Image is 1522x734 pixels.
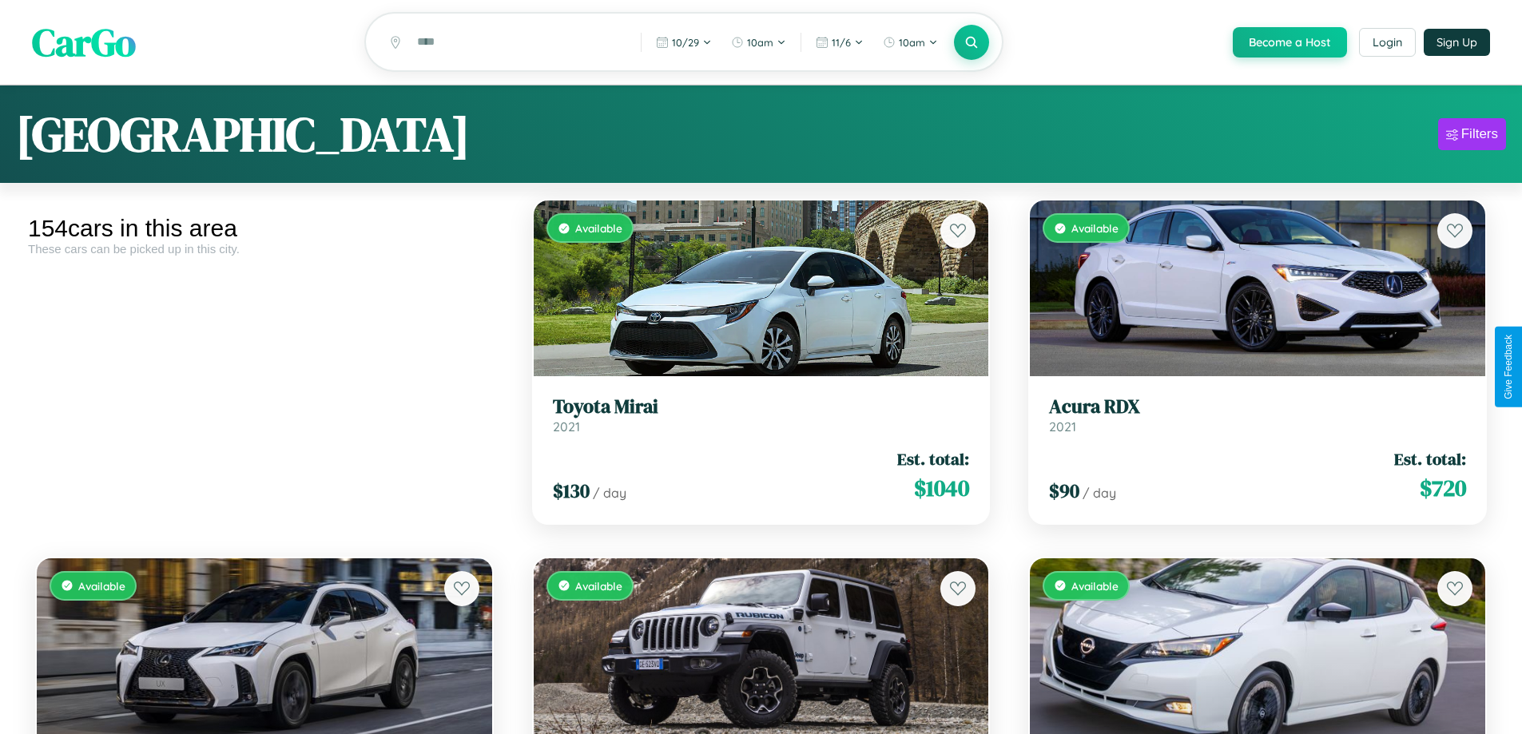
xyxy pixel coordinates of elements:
button: Login [1359,28,1416,57]
span: Available [575,579,622,593]
div: 154 cars in this area [28,215,501,242]
span: CarGo [32,16,136,69]
span: $ 1040 [914,472,969,504]
span: Available [78,579,125,593]
span: $ 720 [1420,472,1466,504]
a: Toyota Mirai2021 [553,395,970,434]
span: $ 90 [1049,478,1079,504]
span: 10am [747,36,773,49]
div: These cars can be picked up in this city. [28,242,501,256]
h3: Acura RDX [1049,395,1466,419]
span: / day [593,485,626,501]
span: 2021 [553,419,580,434]
button: Filters [1438,118,1506,150]
span: 2021 [1049,419,1076,434]
div: Filters [1461,126,1498,142]
h1: [GEOGRAPHIC_DATA] [16,101,470,167]
span: Est. total: [1394,447,1466,470]
span: 10 / 29 [672,36,699,49]
span: Available [575,221,622,235]
span: / day [1083,485,1116,501]
span: 11 / 6 [832,36,851,49]
button: 10am [875,30,946,55]
button: 10/29 [648,30,720,55]
button: 10am [723,30,794,55]
span: Est. total: [897,447,969,470]
span: $ 130 [553,478,590,504]
button: Sign Up [1424,29,1490,56]
h3: Toyota Mirai [553,395,970,419]
a: Acura RDX2021 [1049,395,1466,434]
span: Available [1071,221,1119,235]
div: Give Feedback [1503,335,1514,399]
span: 10am [899,36,925,49]
span: Available [1071,579,1119,593]
button: 11/6 [808,30,872,55]
button: Become a Host [1233,27,1347,58]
